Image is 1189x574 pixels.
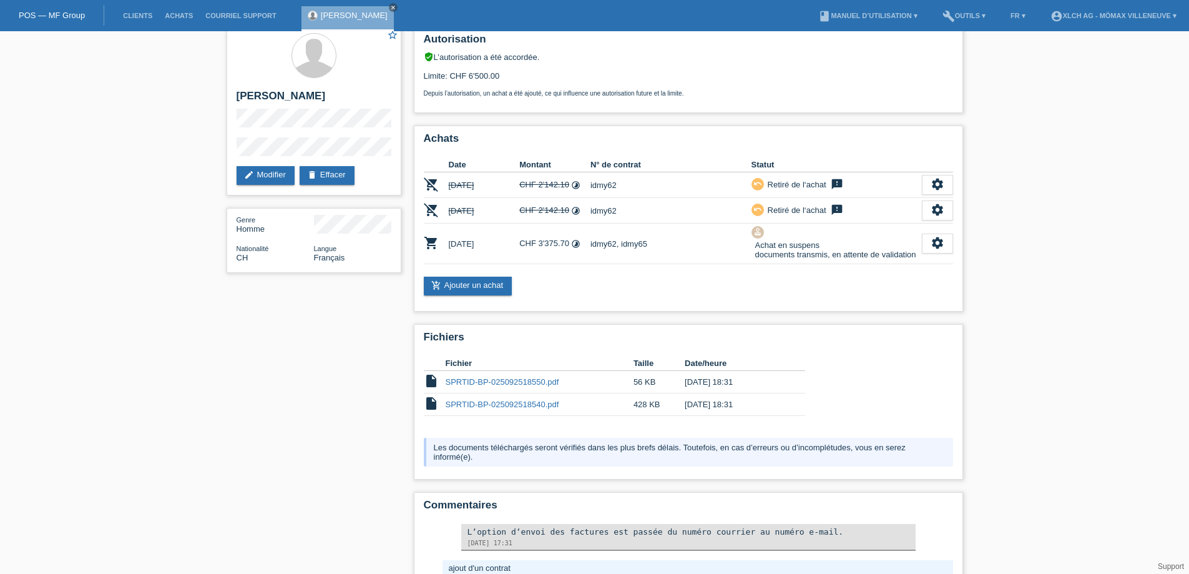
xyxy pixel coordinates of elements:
p: Depuis l’autorisation, un achat a été ajouté, ce qui influence une autorisation future et la limite. [424,90,953,97]
a: bookManuel d’utilisation ▾ [812,12,923,19]
td: CHF 3'375.70 [519,224,590,264]
i: insert_drive_file [424,396,439,411]
i: Taux fixes - Paiement d’intérêts par le client (24 versements) [571,181,580,190]
th: Statut [751,157,922,172]
i: star_border [387,29,398,41]
th: Taille [634,356,685,371]
i: feedback [829,178,844,191]
i: undo [753,179,762,188]
div: Limite: CHF 6'500.00 [424,62,953,97]
td: 428 KB [634,393,685,416]
h2: Fichiers [424,331,953,350]
i: approval [753,227,762,236]
a: SPRTID-BP-025092518540.pdf [446,400,559,409]
div: Retiré de l‘achat [764,204,826,217]
i: feedback [829,204,844,216]
td: [DATE] [449,172,520,198]
i: Taux fixes - Paiement d’intérêts par le client (24 versements) [571,239,580,249]
td: CHF 2'142.10 [519,198,590,224]
th: Fichier [446,356,634,371]
td: [DATE] [449,224,520,264]
i: verified_user [424,52,434,62]
td: idmy62, idmy65 [590,224,751,264]
a: Courriel Support [199,12,282,19]
i: POSP00027993 [424,177,439,192]
div: L’autorisation a été accordée. [424,52,953,62]
i: book [818,10,831,22]
a: buildOutils ▾ [936,12,992,19]
i: undo [753,205,762,214]
td: 56 KB [634,371,685,393]
a: star_border [387,29,398,42]
div: [DATE] 17:31 [467,540,909,547]
i: settings [931,177,944,191]
a: add_shopping_cartAjouter un achat [424,277,512,295]
i: POSP00027995 [424,202,439,217]
span: Langue [314,245,337,252]
th: Date/heure [685,356,787,371]
i: close [390,4,396,11]
i: build [942,10,955,22]
td: idmy62 [590,198,751,224]
div: L‘option d‘envoi des factures est passée du numéro courrier au numéro e-mail. [467,527,909,537]
h2: Achats [424,132,953,151]
a: [PERSON_NAME] [321,11,388,20]
a: Clients [117,12,159,19]
th: Date [449,157,520,172]
div: Retiré de l‘achat [764,178,826,191]
h2: Autorisation [424,33,953,52]
th: N° de contrat [590,157,751,172]
span: Genre [237,216,256,224]
i: delete [307,170,317,180]
i: settings [931,236,944,250]
span: Nationalité [237,245,269,252]
td: idmy62 [590,172,751,198]
td: [DATE] 18:31 [685,371,787,393]
a: close [389,3,398,12]
i: settings [931,203,944,217]
th: Montant [519,157,590,172]
i: insert_drive_file [424,374,439,388]
div: ajout d'un contrat [449,563,947,573]
td: CHF 2'142.10 [519,172,590,198]
i: account_circle [1050,10,1063,22]
span: Suisse [237,253,248,262]
i: POSP00027996 [424,235,439,250]
div: Achat en suspens documents transmis, en attente de validation [751,239,916,261]
a: SPRTID-BP-025092518550.pdf [446,377,559,387]
i: Taux fixes - Paiement d’intérêts par le client (24 versements) [571,206,580,215]
h2: [PERSON_NAME] [237,90,391,109]
i: edit [244,170,254,180]
a: Support [1158,562,1184,571]
a: editModifier [237,166,295,185]
a: Achats [159,12,199,19]
td: [DATE] 18:31 [685,393,787,416]
h2: Commentaires [424,499,953,518]
a: FR ▾ [1004,12,1032,19]
div: Homme [237,215,314,234]
div: Les documents téléchargés seront vérifiés dans les plus brefs délais. Toutefois, en cas d’erreurs... [424,438,953,467]
span: Français [314,253,345,262]
a: POS — MF Group [19,11,85,20]
td: [DATE] [449,198,520,224]
a: account_circleXLCH AG - Mömax Villeneuve ▾ [1044,12,1183,19]
a: deleteEffacer [300,166,355,185]
i: add_shopping_cart [431,280,441,290]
